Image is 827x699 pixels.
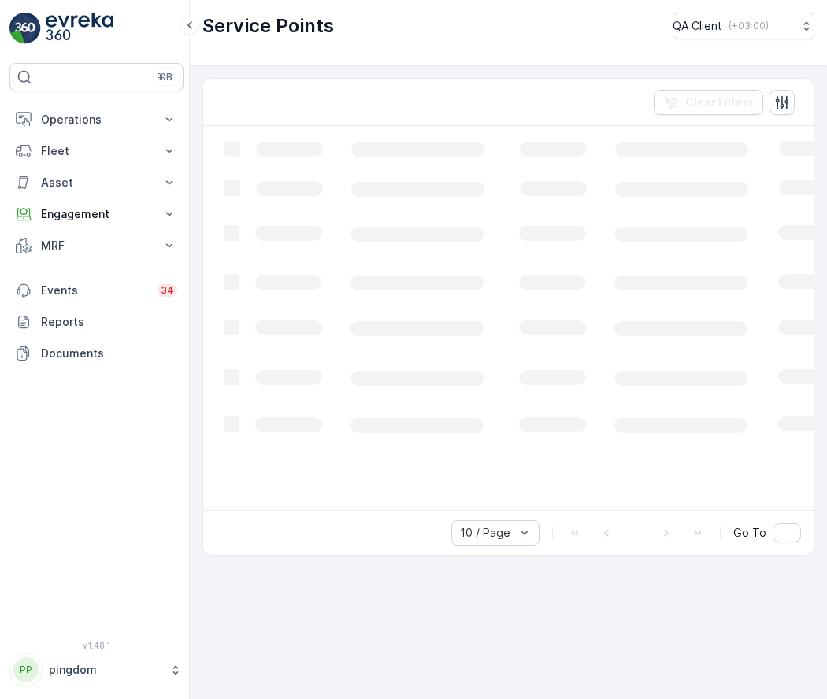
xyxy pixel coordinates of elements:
p: 34 [161,284,174,297]
p: Engagement [41,206,152,222]
p: ( +03:00 ) [729,20,769,32]
img: logo_light-DOdMpM7g.png [46,13,113,44]
button: QA Client(+03:00) [673,13,814,39]
button: Asset [9,167,184,198]
span: v 1.48.1 [9,641,184,650]
p: Service Points [202,13,334,39]
p: Operations [41,112,152,128]
p: QA Client [673,18,722,34]
p: Clear Filters [685,94,754,110]
p: Documents [41,346,177,361]
a: Reports [9,306,184,338]
p: Events [41,283,148,298]
p: pingdom [49,662,161,678]
button: MRF [9,230,184,261]
button: Operations [9,104,184,135]
button: Clear Filters [654,90,763,115]
button: Fleet [9,135,184,167]
p: Asset [41,175,152,190]
p: Reports [41,314,177,330]
p: Fleet [41,143,152,159]
img: logo [9,13,41,44]
p: ⌘B [157,71,172,83]
a: Documents [9,338,184,369]
span: Go To [733,525,766,541]
div: PP [13,657,39,682]
button: Engagement [9,198,184,230]
p: MRF [41,238,152,253]
button: PPpingdom [9,653,184,686]
a: Events34 [9,275,184,306]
